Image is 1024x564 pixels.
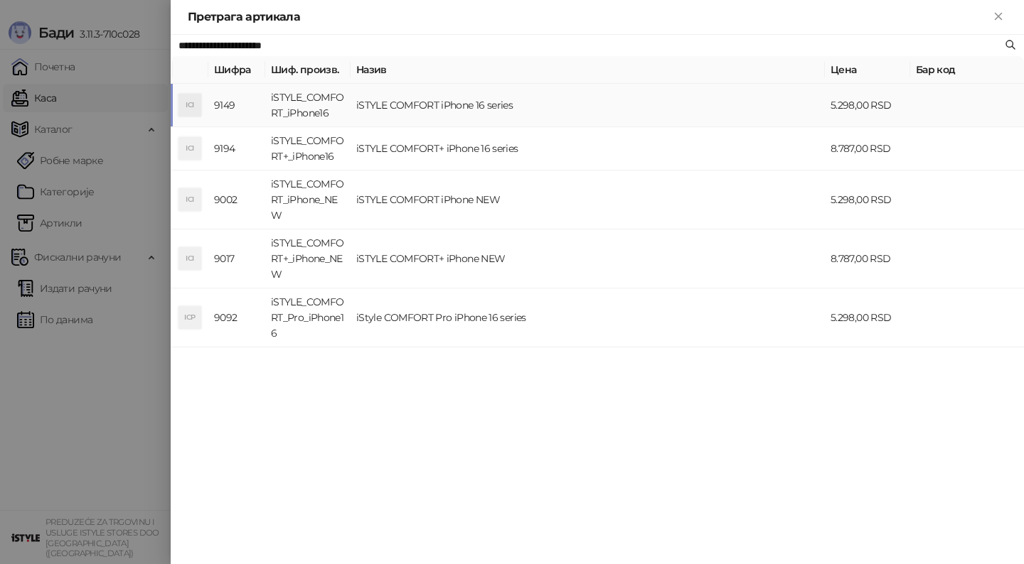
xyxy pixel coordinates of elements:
[825,229,910,288] td: 8.787,00 RSD
[351,84,825,127] td: iSTYLE COMFORT iPhone 16 series
[351,229,825,288] td: iSTYLE COMFORT+ iPhone NEW
[208,56,265,84] th: Шифра
[265,84,351,127] td: iSTYLE_COMFORT_iPhone16
[910,56,1024,84] th: Бар код
[825,288,910,347] td: 5.298,00 RSD
[178,188,201,211] div: ICI
[178,247,201,270] div: ICI
[351,288,825,347] td: iStyle COMFORT Pro iPhone 16 series
[178,306,201,329] div: ICP
[351,127,825,170] td: iSTYLE COMFORT+ iPhone 16 series
[265,229,351,288] td: iSTYLE_COMFORT+_iPhone_NEW
[990,9,1007,26] button: Close
[351,170,825,229] td: iSTYLE COMFORT iPhone NEW
[178,94,201,116] div: ICI
[265,170,351,229] td: iSTYLE_COMFORT_iPhone_NEW
[208,229,265,288] td: 9017
[208,127,265,170] td: 9194
[208,288,265,347] td: 9092
[188,9,990,26] div: Претрага артикала
[265,127,351,170] td: iSTYLE_COMFORT+_iPhone16
[825,170,910,229] td: 5.298,00 RSD
[265,56,351,84] th: Шиф. произв.
[351,56,825,84] th: Назив
[208,84,265,127] td: 9149
[825,84,910,127] td: 5.298,00 RSD
[825,56,910,84] th: Цена
[208,170,265,229] td: 9002
[265,288,351,347] td: iSTYLE_COMFORT_Pro_iPhone16
[825,127,910,170] td: 8.787,00 RSD
[178,137,201,160] div: ICI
